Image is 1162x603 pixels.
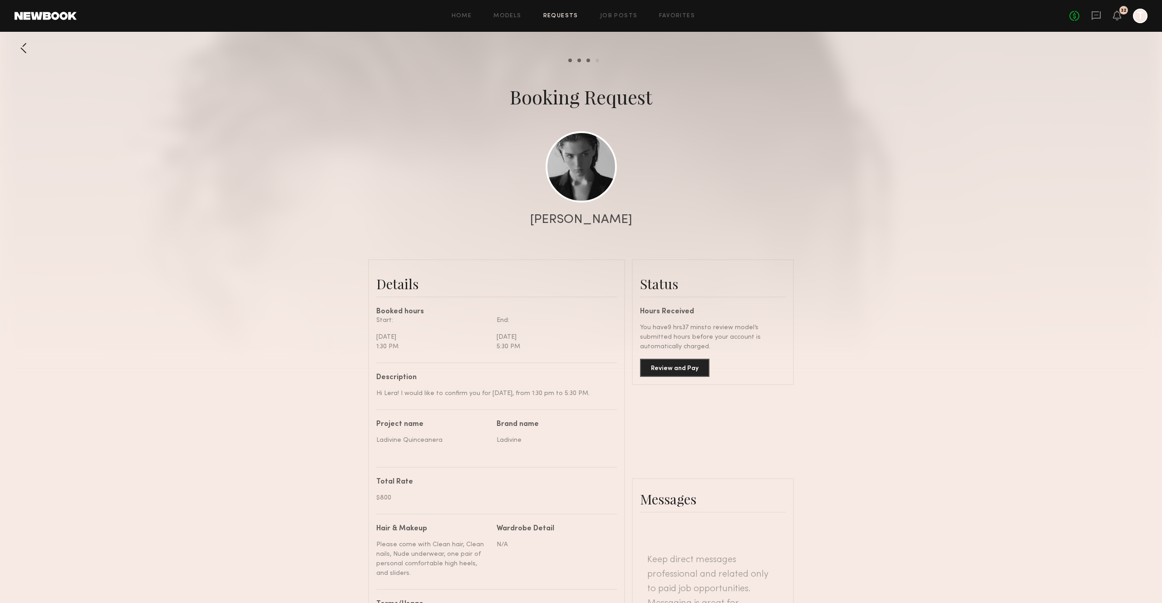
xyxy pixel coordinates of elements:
[376,421,490,428] div: Project name
[640,308,786,316] div: Hours Received
[640,275,786,293] div: Status
[452,13,472,19] a: Home
[543,13,578,19] a: Requests
[640,490,786,508] div: Messages
[376,275,617,293] div: Details
[376,332,490,342] div: [DATE]
[1133,9,1147,23] a: T
[376,435,490,445] div: Ladivine Quinceanera
[376,308,617,316] div: Booked hours
[497,421,610,428] div: Brand name
[497,342,610,351] div: 5:30 PM
[530,213,632,226] div: [PERSON_NAME]
[497,435,610,445] div: Ladivine
[497,316,610,325] div: End:
[497,332,610,342] div: [DATE]
[497,525,554,533] div: Wardrobe Detail
[493,13,521,19] a: Models
[376,479,610,486] div: Total Rate
[640,323,786,351] div: You have 9 hrs 37 mins to review model’s submitted hours before your account is automatically cha...
[376,540,490,578] div: Please come with Clean hair, Clean nails, Nude underwear, one pair of personal comfortable high h...
[376,389,610,398] div: Hi Lera! I would like to confirm you for [DATE], from 1:30 pm to 5:30 PM.
[600,13,638,19] a: Job Posts
[376,525,427,533] div: Hair & Makeup
[659,13,695,19] a: Favorites
[376,374,610,381] div: Description
[510,84,652,109] div: Booking Request
[376,493,610,503] div: $800
[640,359,709,377] button: Review and Pay
[1121,8,1127,13] div: 32
[376,342,490,351] div: 1:30 PM
[497,540,610,549] div: N/A
[376,316,490,325] div: Start:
